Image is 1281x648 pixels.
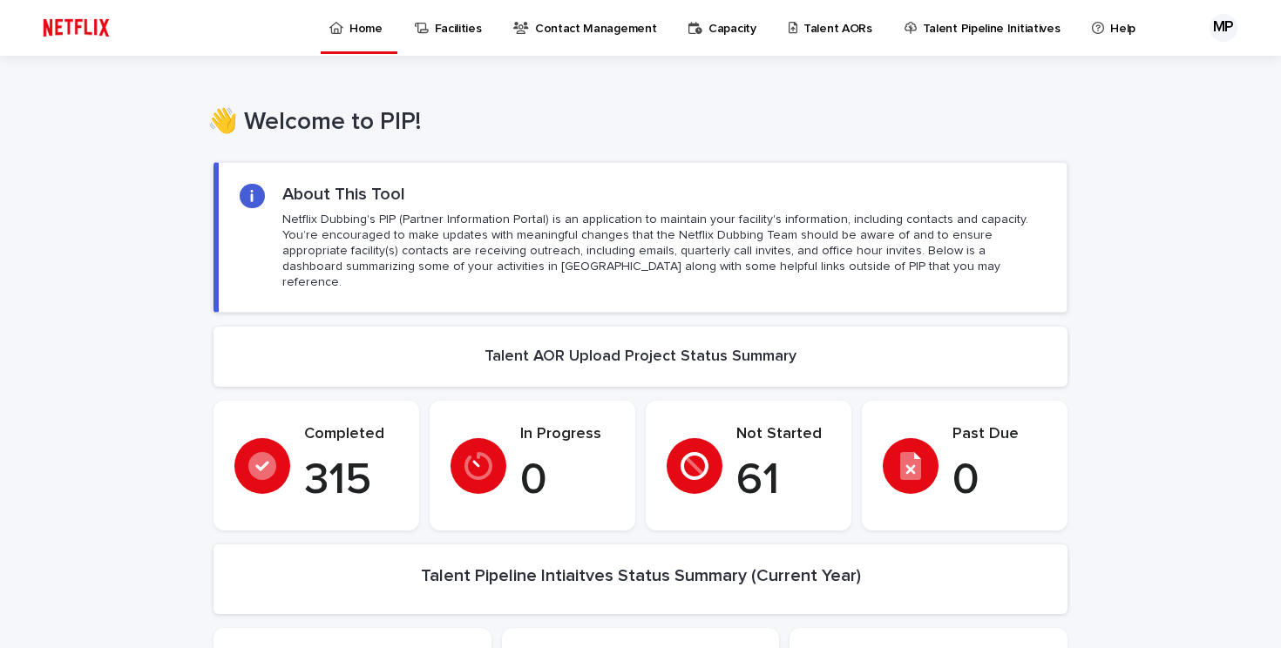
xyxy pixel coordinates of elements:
[282,212,1046,291] p: Netflix Dubbing's PIP (Partner Information Portal) is an application to maintain your facility's ...
[35,10,118,45] img: ifQbXi3ZQGMSEF7WDB7W
[520,455,614,507] p: 0
[736,425,830,444] p: Not Started
[952,455,1047,507] p: 0
[421,565,861,586] h2: Talent Pipeline Intiaitves Status Summary (Current Year)
[1210,14,1237,42] div: MP
[736,455,830,507] p: 61
[485,348,796,367] h2: Talent AOR Upload Project Status Summary
[520,425,614,444] p: In Progress
[304,455,398,507] p: 315
[282,184,405,205] h2: About This Tool
[304,425,398,444] p: Completed
[952,425,1047,444] p: Past Due
[207,108,1061,138] h1: 👋 Welcome to PIP!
